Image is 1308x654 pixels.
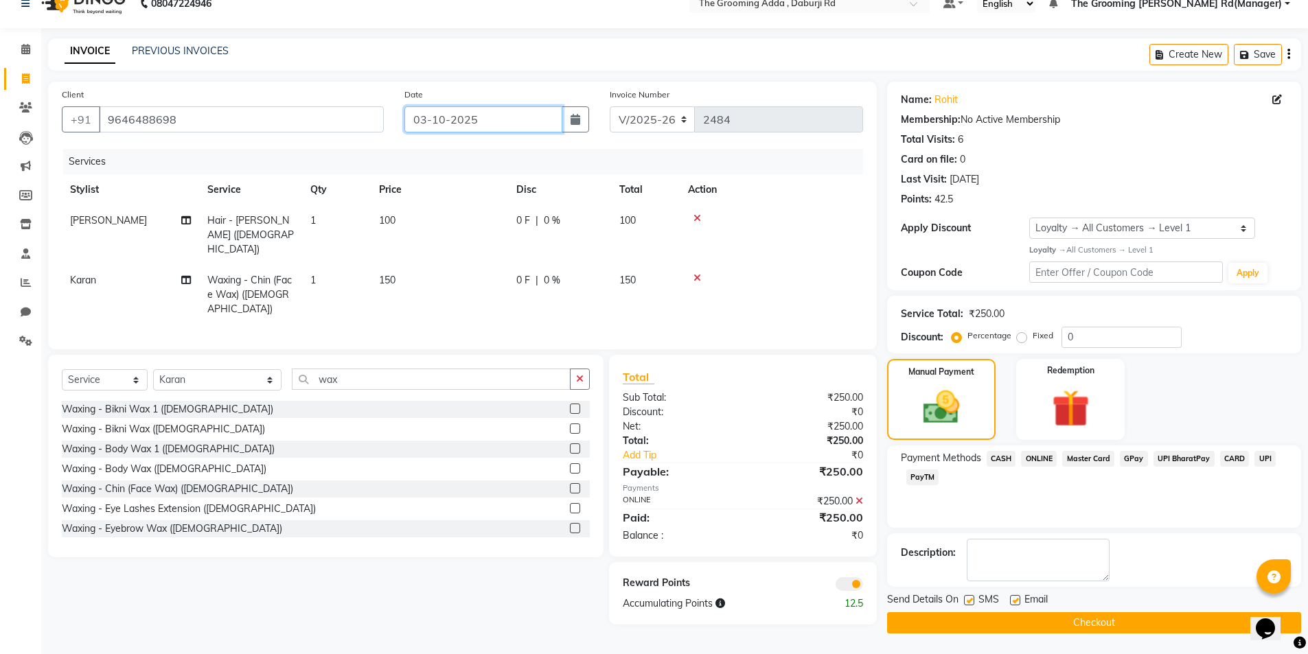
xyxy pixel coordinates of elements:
[1149,44,1228,65] button: Create New
[62,522,282,536] div: Waxing - Eyebrow Wax ([DEMOGRAPHIC_DATA])
[1024,592,1048,609] span: Email
[934,93,958,107] a: Rohit
[901,113,961,127] div: Membership:
[62,89,84,101] label: Client
[1033,329,1053,342] label: Fixed
[623,482,862,494] div: Payments
[611,174,680,205] th: Total
[1254,451,1276,467] span: UPI
[70,214,147,226] span: [PERSON_NAME]
[743,463,873,480] div: ₹250.00
[743,509,873,526] div: ₹250.00
[901,132,955,147] div: Total Visits:
[612,405,743,419] div: Discount:
[1040,385,1101,432] img: _gift.svg
[1228,263,1267,283] button: Apply
[743,419,873,434] div: ₹250.00
[1154,451,1215,467] span: UPI BharatPay
[743,434,873,448] div: ₹250.00
[901,113,1287,127] div: No Active Membership
[808,596,873,611] div: 12.5
[62,106,100,132] button: +91
[765,448,873,463] div: ₹0
[379,214,395,226] span: 100
[1120,451,1148,467] span: GPay
[612,390,743,405] div: Sub Total:
[310,274,316,286] span: 1
[1234,44,1282,65] button: Save
[310,214,316,226] span: 1
[901,307,963,321] div: Service Total:
[743,494,873,509] div: ₹250.00
[901,192,932,207] div: Points:
[612,419,743,434] div: Net:
[934,192,953,207] div: 42.5
[1029,245,1066,255] strong: Loyalty →
[612,494,743,509] div: ONLINE
[950,172,979,187] div: [DATE]
[207,214,294,255] span: Hair - [PERSON_NAME] ([DEMOGRAPHIC_DATA])
[612,448,764,463] a: Add Tip
[958,132,963,147] div: 6
[901,546,956,560] div: Description:
[887,612,1301,633] button: Checkout
[379,274,395,286] span: 150
[516,273,530,288] span: 0 F
[302,174,371,205] th: Qty
[987,451,1016,467] span: CASH
[906,469,939,485] span: PayTM
[901,152,957,167] div: Card on file:
[536,273,538,288] span: |
[901,451,981,465] span: Payment Methods
[612,434,743,448] div: Total:
[901,330,943,344] div: Discount:
[62,502,316,516] div: Waxing - Eye Lashes Extension ([DEMOGRAPHIC_DATA])
[1047,364,1094,377] label: Redemption
[62,482,293,496] div: Waxing - Chin (Face Wax) ([DEMOGRAPHIC_DATA])
[612,596,807,611] div: Accumulating Points
[1250,599,1294,640] iframe: chat widget
[199,174,302,205] th: Service
[623,370,654,384] span: Total
[62,174,199,205] th: Stylist
[912,386,971,428] img: _cash.svg
[292,369,571,390] input: Search or Scan
[743,528,873,543] div: ₹0
[969,307,1005,321] div: ₹250.00
[610,89,669,101] label: Invoice Number
[743,405,873,419] div: ₹0
[887,592,959,609] span: Send Details On
[536,213,538,228] span: |
[901,266,1030,280] div: Coupon Code
[132,45,229,57] a: PREVIOUS INVOICES
[99,106,384,132] input: Search by Name/Mobile/Email/Code
[901,221,1030,235] div: Apply Discount
[908,366,974,378] label: Manual Payment
[508,174,611,205] th: Disc
[1021,451,1057,467] span: ONLINE
[612,576,743,591] div: Reward Points
[371,174,508,205] th: Price
[1029,244,1287,256] div: All Customers → Level 1
[680,174,863,205] th: Action
[544,273,560,288] span: 0 %
[743,390,873,405] div: ₹250.00
[62,422,265,436] div: Waxing - Bikni Wax ([DEMOGRAPHIC_DATA])
[62,402,273,417] div: Waxing - Bikni Wax 1 ([DEMOGRAPHIC_DATA])
[1220,451,1250,467] span: CARD
[1062,451,1114,467] span: Master Card
[62,442,275,456] div: Waxing - Body Wax 1 ([DEMOGRAPHIC_DATA])
[901,93,932,107] div: Name:
[516,213,530,228] span: 0 F
[70,274,96,286] span: Karan
[619,214,636,226] span: 100
[544,213,560,228] span: 0 %
[63,149,873,174] div: Services
[65,39,115,64] a: INVOICE
[901,172,947,187] div: Last Visit:
[960,152,965,167] div: 0
[1029,261,1223,283] input: Enter Offer / Coupon Code
[62,462,266,476] div: Waxing - Body Wax ([DEMOGRAPHIC_DATA])
[404,89,423,101] label: Date
[207,274,292,315] span: Waxing - Chin (Face Wax) ([DEMOGRAPHIC_DATA])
